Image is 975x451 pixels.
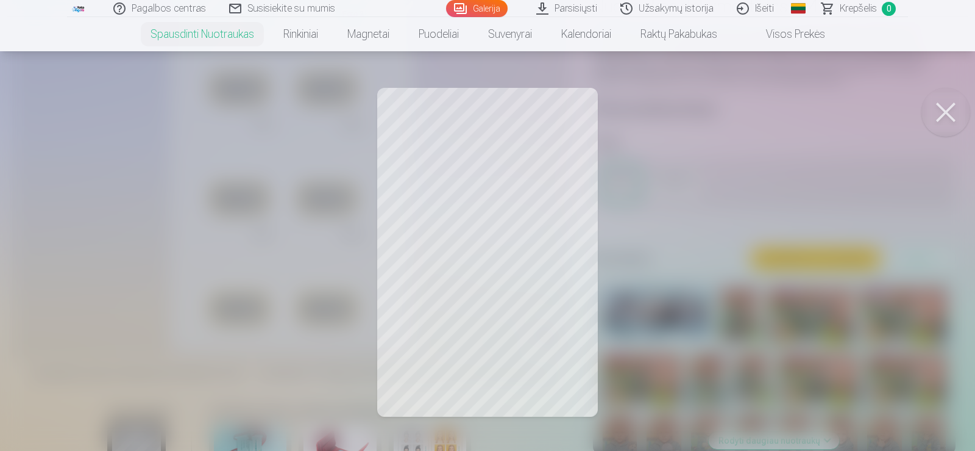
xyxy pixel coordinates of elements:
a: Magnetai [333,17,404,51]
a: Raktų pakabukas [626,17,732,51]
a: Kalendoriai [547,17,626,51]
a: Spausdinti nuotraukas [136,17,269,51]
a: Rinkiniai [269,17,333,51]
a: Suvenyrai [473,17,547,51]
a: Visos prekės [732,17,840,51]
a: Puodeliai [404,17,473,51]
span: Krepšelis [840,1,877,16]
img: /fa5 [72,5,85,12]
span: 0 [882,2,896,16]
